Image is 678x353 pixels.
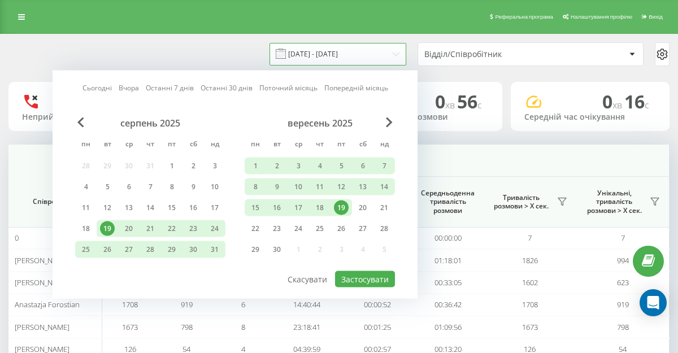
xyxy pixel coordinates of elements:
[164,242,179,257] div: 29
[100,180,115,194] div: 5
[412,294,483,316] td: 00:36:42
[335,271,395,287] button: Застосувати
[377,159,392,173] div: 7
[79,201,93,215] div: 11
[342,316,412,338] td: 00:01:25
[186,221,201,236] div: 23
[15,322,69,332] span: [PERSON_NAME]
[121,180,136,194] div: 6
[204,178,225,195] div: нд 10 серп 2025 р.
[163,137,180,154] abbr: п’ятниця
[342,294,412,316] td: 00:00:52
[334,159,349,173] div: 5
[100,242,115,257] div: 26
[161,199,182,216] div: пт 15 серп 2025 р.
[495,14,553,20] span: Реферальна програма
[522,277,538,287] span: 1602
[522,255,538,265] span: 1826
[182,158,204,175] div: сб 2 серп 2025 р.
[97,220,118,237] div: вт 19 серп 2025 р.
[291,221,306,236] div: 24
[100,221,115,236] div: 19
[164,180,179,194] div: 8
[489,193,554,211] span: Тривалість розмови > Х сек.
[122,299,138,310] span: 1708
[100,201,115,215] div: 12
[412,227,483,249] td: 00:00:00
[164,159,179,173] div: 1
[186,180,201,194] div: 9
[201,82,253,93] a: Останні 30 днів
[334,201,349,215] div: 19
[248,221,263,236] div: 22
[270,180,284,194] div: 9
[352,199,373,216] div: сб 20 вер 2025 р.
[524,112,656,122] div: Середній час очікування
[270,242,284,257] div: 30
[77,137,94,154] abbr: понеділок
[140,199,161,216] div: чт 14 серп 2025 р.
[266,241,288,258] div: вт 30 вер 2025 р.
[311,137,328,154] abbr: четвер
[412,316,483,338] td: 01:09:56
[373,220,395,237] div: нд 28 вер 2025 р.
[22,112,154,122] div: Неприйняті вхідні дзвінки
[412,272,483,294] td: 00:33:05
[241,299,245,310] span: 6
[522,299,538,310] span: 1708
[181,299,193,310] span: 919
[281,271,333,287] button: Скасувати
[204,158,225,175] div: нд 3 серп 2025 р.
[143,201,158,215] div: 14
[15,233,19,243] span: 0
[271,294,342,316] td: 14:40:44
[120,137,137,154] abbr: середа
[185,137,202,154] abbr: субота
[612,99,624,111] span: хв
[266,220,288,237] div: вт 23 вер 2025 р.
[121,201,136,215] div: 13
[309,178,331,195] div: чт 11 вер 2025 р.
[118,199,140,216] div: ср 13 серп 2025 р.
[259,82,318,93] a: Поточний місяць
[357,112,489,122] div: Середній час розмови
[355,159,370,173] div: 6
[75,199,97,216] div: пн 11 серп 2025 р.
[143,221,158,236] div: 21
[122,322,138,332] span: 1673
[82,82,112,93] a: Сьогодні
[352,178,373,195] div: сб 13 вер 2025 р.
[312,180,327,194] div: 11
[207,242,222,257] div: 31
[248,242,263,257] div: 29
[602,89,624,114] span: 0
[164,201,179,215] div: 15
[373,199,395,216] div: нд 21 вер 2025 р.
[161,178,182,195] div: пт 8 серп 2025 р.
[617,255,629,265] span: 994
[241,322,245,332] span: 8
[270,201,284,215] div: 16
[334,180,349,194] div: 12
[186,159,201,173] div: 2
[247,137,264,154] abbr: понеділок
[355,221,370,236] div: 27
[186,201,201,215] div: 16
[161,220,182,237] div: пт 22 серп 2025 р.
[376,137,393,154] abbr: неділя
[245,220,266,237] div: пн 22 вер 2025 р.
[143,242,158,257] div: 28
[248,180,263,194] div: 8
[331,178,352,195] div: пт 12 вер 2025 р.
[312,221,327,236] div: 25
[245,199,266,216] div: пн 15 вер 2025 р.
[207,159,222,173] div: 3
[119,82,139,93] a: Вчора
[79,180,93,194] div: 4
[79,221,93,236] div: 18
[355,201,370,215] div: 20
[288,178,309,195] div: ср 10 вер 2025 р.
[571,14,632,20] span: Налаштування профілю
[291,159,306,173] div: 3
[377,221,392,236] div: 28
